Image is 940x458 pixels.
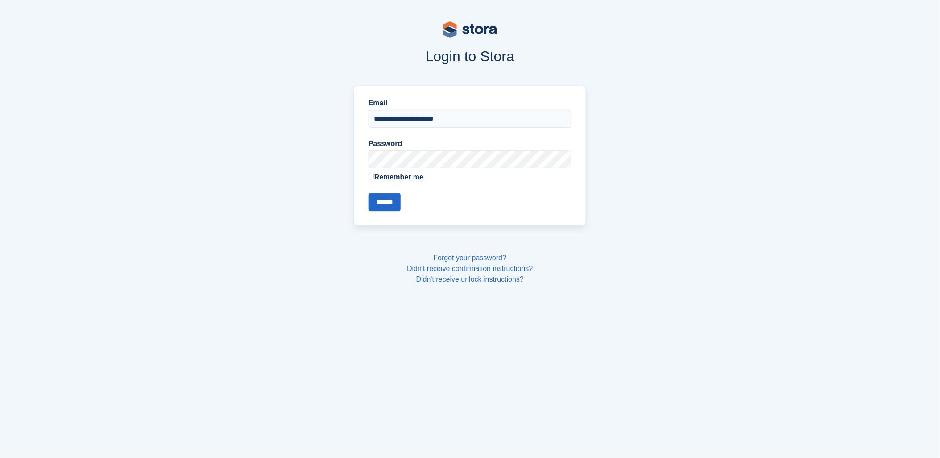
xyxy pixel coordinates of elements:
label: Remember me [369,172,571,183]
a: Didn't receive confirmation instructions? [407,265,533,272]
input: Remember me [369,174,374,179]
h1: Login to Stora [184,48,757,64]
a: Didn't receive unlock instructions? [416,275,524,283]
label: Password [369,138,571,149]
label: Email [369,98,571,108]
img: stora-logo-53a41332b3708ae10de48c4981b4e9114cc0af31d8433b30ea865607fb682f29.svg [443,21,497,38]
a: Forgot your password? [434,254,507,262]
